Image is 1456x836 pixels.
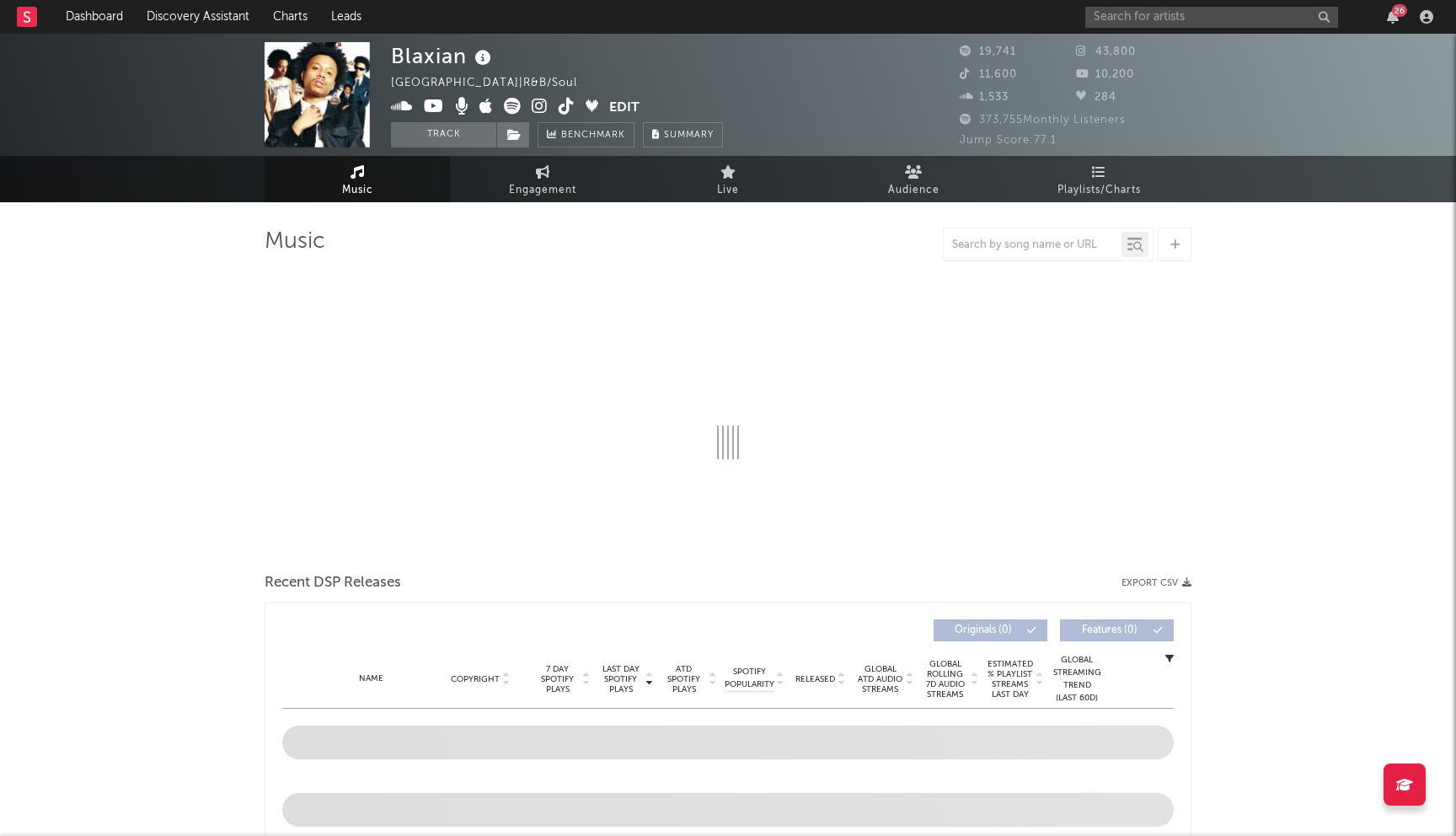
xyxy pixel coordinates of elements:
[960,115,1126,126] span: 373,755 Monthly Listeners
[342,180,373,201] span: Music
[598,664,643,694] span: Last Day Spotify Plays
[1076,69,1134,80] span: 10,200
[1085,7,1338,28] input: Search for artists
[391,42,495,70] div: Blaxian
[934,619,1047,641] button: Originals(0)
[960,92,1009,103] span: 1,533
[1392,4,1407,17] div: 26
[538,122,634,147] a: Benchmark
[316,673,426,685] div: Name
[960,69,1017,80] span: 11,600
[1060,619,1174,641] button: Features(0)
[643,122,723,147] button: Summary
[661,664,706,694] span: ATD Spotify Plays
[561,126,625,146] span: Benchmark
[509,180,576,201] span: Engagement
[922,659,968,699] span: Global Rolling 7D Audio Streams
[391,122,496,147] button: Track
[725,666,774,691] span: Spotify Popularity
[857,664,903,694] span: Global ATD Audio Streams
[1052,654,1102,705] div: Global Streaming Trend (Last 60D)
[451,674,500,684] span: Copyright
[1387,10,1399,24] button: 26
[450,156,635,202] a: Engagement
[664,131,714,140] span: Summary
[1071,625,1148,635] span: Features ( 0 )
[717,180,739,201] span: Live
[795,674,835,684] span: Released
[945,625,1022,635] span: Originals ( 0 )
[609,98,640,119] button: Edit
[1076,46,1136,57] span: 43,800
[960,46,1016,57] span: 19,741
[1121,578,1191,588] button: Export CSV
[265,573,401,593] span: Recent DSP Releases
[944,238,1121,252] input: Search by song name or URL
[391,73,597,94] div: [GEOGRAPHIC_DATA] | R&B/Soul
[265,156,450,202] a: Music
[535,664,580,694] span: 7 Day Spotify Plays
[635,156,821,202] a: Live
[821,156,1006,202] a: Audience
[1006,156,1191,202] a: Playlists/Charts
[1076,92,1116,103] span: 284
[1057,180,1141,201] span: Playlists/Charts
[987,659,1033,699] span: Estimated % Playlist Streams Last Day
[888,180,939,201] span: Audience
[960,135,1057,146] span: Jump Score: 77.1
